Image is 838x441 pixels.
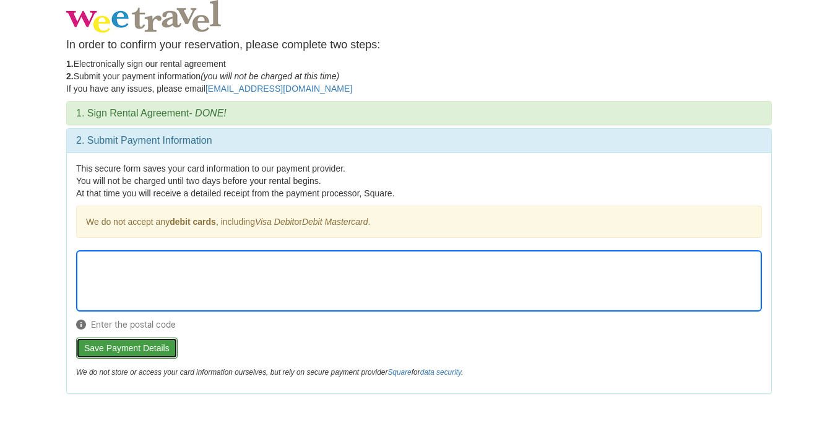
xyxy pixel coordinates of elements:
p: This secure form saves your card information to our payment provider. You will not be charged unt... [76,162,762,199]
button: Save Payment Details [76,338,178,359]
em: - DONE! [189,108,226,118]
h3: 1. Sign Rental Agreement [76,108,762,119]
div: We do not accept any , including or . [76,206,762,238]
p: Electronically sign our rental agreement Submit your payment information If you have any issues, ... [66,58,772,95]
em: We do not store or access your card information ourselves, but rely on secure payment provider for . [76,368,463,377]
em: Visa Debit [255,217,295,227]
a: Square [387,368,411,377]
em: (you will not be charged at this time) [201,71,339,81]
a: data security [420,368,462,377]
em: Debit Mastercard [302,217,368,227]
strong: 1. [66,59,74,69]
span: Enter the postal code [76,318,762,331]
iframe: Secure Credit Card Form [77,251,761,311]
h4: In order to confirm your reservation, please complete two steps: [66,39,772,51]
h3: 2. Submit Payment Information [76,135,762,146]
strong: debit cards [170,217,216,227]
a: [EMAIL_ADDRESS][DOMAIN_NAME] [205,84,352,94]
strong: 2. [66,71,74,81]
